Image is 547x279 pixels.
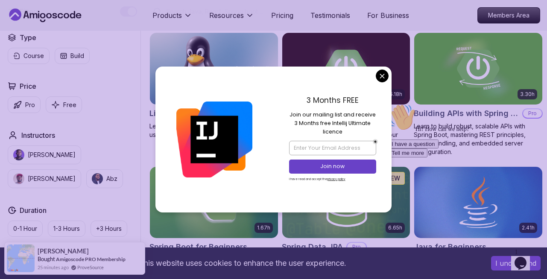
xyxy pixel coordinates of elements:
span: Bought [38,256,55,262]
p: Products [152,10,182,20]
button: 0-1 Hour [8,221,43,237]
p: [PERSON_NAME] [28,151,76,159]
p: Resources [209,10,244,20]
p: 1.67h [257,224,270,231]
img: :wave: [3,3,31,31]
img: Linux Fundamentals card [150,33,278,105]
h2: Java for Beginners [414,241,486,253]
p: Pro [25,101,35,109]
p: Learn the fundamentals of Linux and how to use the command line [149,122,278,139]
button: Products [152,10,192,27]
a: ProveSource [77,264,104,271]
a: Spring Data JPA card6.65hNEWSpring Data JPAProMaster database management, advanced querying, and ... [282,166,411,273]
h2: Spring Data JPA [282,241,343,253]
span: [PERSON_NAME] [38,247,89,255]
button: instructor img[PERSON_NAME] [8,145,81,164]
button: I have a question [3,39,54,48]
p: [PERSON_NAME] [28,174,76,183]
a: Linux Fundamentals card6.00hLinux FundamentalsProLearn the fundamentals of Linux and how to use t... [149,32,278,139]
h2: Price [20,81,36,91]
button: +3 Hours [91,221,127,237]
img: Spring Boot for Beginners card [150,167,278,238]
p: Free [63,101,76,109]
h2: Type [20,32,36,43]
button: Course [8,48,50,64]
a: Building APIs with Spring Boot card3.30hBuilding APIs with Spring BootProLearn to build robust, s... [414,32,543,156]
h2: Instructors [21,130,55,140]
button: instructor img[PERSON_NAME] [8,169,81,188]
button: Free [46,96,82,113]
img: provesource social proof notification image [7,244,35,272]
span: 25 minutes ago [38,264,69,271]
h2: Linux Fundamentals [149,108,225,119]
img: instructor img [13,173,24,184]
p: 5.18h [390,91,402,98]
a: Amigoscode PRO Membership [56,256,126,262]
img: instructor img [92,173,103,184]
a: Pricing [271,10,293,20]
p: Pro [347,243,366,251]
img: Building APIs with Spring Boot card [414,33,542,105]
p: Abz [106,174,117,183]
p: Build [70,52,84,60]
button: Tell me more [3,48,43,57]
p: Members Area [478,8,540,23]
button: 1-3 Hours [48,221,85,237]
iframe: chat widget [511,245,538,270]
p: 0-1 Hour [13,224,37,233]
h2: Duration [20,205,47,215]
p: 3.30h [520,91,535,98]
p: +3 Hours [96,224,122,233]
button: Pro [8,96,41,113]
img: instructor img [13,149,24,160]
a: Testimonials [310,10,350,20]
iframe: chat widget [385,100,538,241]
div: This website uses cookies to enhance the user experience. [6,254,478,273]
img: Advanced Spring Boot card [282,33,410,105]
button: Build [55,48,90,64]
a: Members Area [477,7,540,23]
button: instructor imgAbz [86,169,123,188]
p: 1-3 Hours [53,224,80,233]
a: Advanced Spring Boot card5.18hAdvanced Spring BootProDive deep into Spring Boot with our advanced... [282,32,411,148]
h2: Spring Boot for Beginners [149,241,247,253]
span: Hi! How can we help? [3,26,85,32]
div: 👋Hi! How can we help?I have a questionTell me more [3,3,157,57]
button: Accept cookies [491,256,541,270]
a: For Business [367,10,409,20]
p: Course [23,52,44,60]
button: Resources [209,10,254,27]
